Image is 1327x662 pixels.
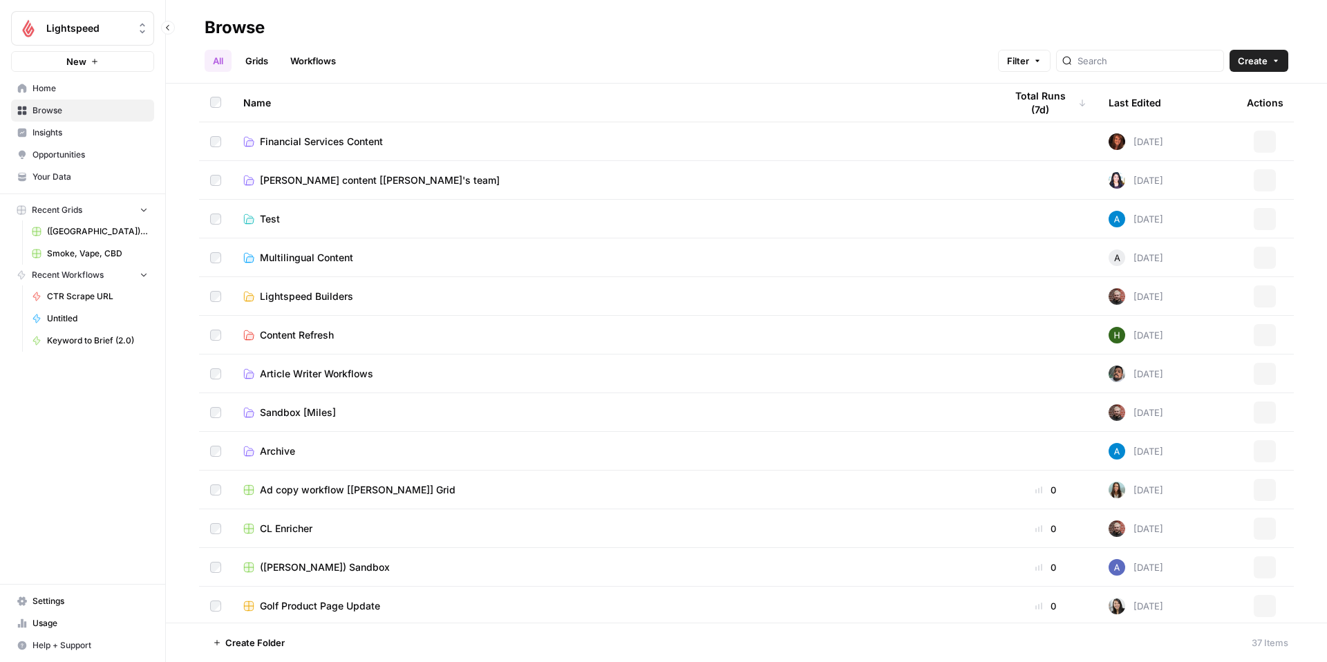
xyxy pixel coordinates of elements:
span: Home [32,82,148,95]
img: o3cqybgnmipr355j8nz4zpq1mc6x [1109,443,1125,460]
span: Create [1238,54,1268,68]
div: 0 [1005,599,1086,613]
img: b84b62znrkfmbduqy1fsopf3ypjr [1109,404,1125,421]
a: Content Refresh [243,328,983,342]
span: A [1114,251,1120,265]
a: Insights [11,122,154,144]
a: Untitled [26,308,154,330]
a: Browse [11,100,154,122]
a: Sandbox [Miles] [243,406,983,419]
div: 0 [1005,560,1086,574]
button: Create [1230,50,1288,72]
div: [DATE] [1109,211,1163,227]
a: Article Writer Workflows [243,367,983,381]
span: ([GEOGRAPHIC_DATA]) [DEMOGRAPHIC_DATA] - Generate Articles [47,225,148,238]
div: [DATE] [1109,559,1163,576]
div: [DATE] [1109,288,1163,305]
img: 34qmd8li8jcngaxi9z5g13uxb641 [1109,598,1125,614]
span: CTR Scrape URL [47,290,148,303]
span: Your Data [32,171,148,183]
span: Financial Services Content [260,135,383,149]
a: [PERSON_NAME] content [[PERSON_NAME]'s team] [243,173,983,187]
div: [DATE] [1109,133,1163,150]
img: b84b62znrkfmbduqy1fsopf3ypjr [1109,288,1125,305]
button: Help + Support [11,634,154,656]
img: o3cqybgnmipr355j8nz4zpq1mc6x [1109,211,1125,227]
span: [PERSON_NAME] content [[PERSON_NAME]'s team] [260,173,500,187]
button: New [11,51,154,72]
a: Lightspeed Builders [243,290,983,303]
span: Help + Support [32,639,148,652]
div: [DATE] [1109,443,1163,460]
span: Test [260,212,280,226]
a: Archive [243,444,983,458]
div: [DATE] [1109,520,1163,537]
span: Lightspeed Builders [260,290,353,303]
span: CL Enricher [260,522,312,536]
img: 6vxtne38ibcn517tl2d222c8605z [1109,559,1125,576]
a: ([PERSON_NAME]) Sandbox [243,560,983,574]
a: Your Data [11,166,154,188]
div: [DATE] [1109,327,1163,343]
span: Untitled [47,312,148,325]
div: 0 [1005,522,1086,536]
img: 8c87fa9lbfqgy9g50y7q29s4xs59 [1109,327,1125,343]
a: Settings [11,590,154,612]
span: Recent Grids [32,204,82,216]
a: Workflows [282,50,344,72]
div: [DATE] [1109,366,1163,382]
button: Workspace: Lightspeed [11,11,154,46]
div: Name [243,84,983,122]
span: Lightspeed [46,21,130,35]
span: Recent Workflows [32,269,104,281]
span: Content Refresh [260,328,334,342]
img: 6c0mqo3yg1s9t43vyshj80cpl9tb [1109,482,1125,498]
a: ([GEOGRAPHIC_DATA]) [DEMOGRAPHIC_DATA] - Generate Articles [26,220,154,243]
a: Keyword to Brief (2.0) [26,330,154,352]
a: CTR Scrape URL [26,285,154,308]
div: Total Runs (7d) [1005,84,1086,122]
span: Smoke, Vape, CBD [47,247,148,260]
span: Browse [32,104,148,117]
a: Financial Services Content [243,135,983,149]
div: [DATE] [1109,249,1163,266]
span: Keyword to Brief (2.0) [47,334,148,347]
img: wdke7mwtj0nxznpffym0k1wpceu2 [1109,172,1125,189]
button: Filter [998,50,1051,72]
a: All [205,50,232,72]
span: Usage [32,617,148,630]
input: Search [1077,54,1218,68]
div: Actions [1247,84,1283,122]
a: Ad copy workflow [[PERSON_NAME]] Grid [243,483,983,497]
span: Opportunities [32,149,148,161]
img: u93l1oyz1g39q1i4vkrv6vz0p6p4 [1109,366,1125,382]
button: Recent Grids [11,200,154,220]
a: Multilingual Content [243,251,983,265]
a: CL Enricher [243,522,983,536]
span: Article Writer Workflows [260,367,373,381]
div: Last Edited [1109,84,1161,122]
img: Lightspeed Logo [16,16,41,41]
span: Insights [32,126,148,139]
span: Create Folder [225,636,285,650]
a: Golf Product Page Update [243,599,983,613]
span: Sandbox [Miles] [260,406,336,419]
a: Home [11,77,154,100]
img: 29pd19jyq3m1b2eeoz0umwn6rt09 [1109,133,1125,150]
span: Settings [32,595,148,607]
a: Opportunities [11,144,154,166]
div: [DATE] [1109,598,1163,614]
span: Archive [260,444,295,458]
button: Recent Workflows [11,265,154,285]
span: Filter [1007,54,1029,68]
img: b84b62znrkfmbduqy1fsopf3ypjr [1109,520,1125,537]
span: Multilingual Content [260,251,353,265]
div: 37 Items [1252,636,1288,650]
span: New [66,55,86,68]
button: Create Folder [205,632,293,654]
div: [DATE] [1109,482,1163,498]
div: Browse [205,17,265,39]
div: [DATE] [1109,404,1163,421]
a: Test [243,212,983,226]
div: [DATE] [1109,172,1163,189]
